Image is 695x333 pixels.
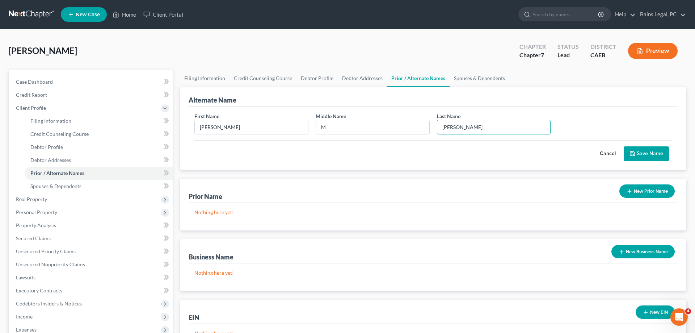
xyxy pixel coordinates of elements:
[10,75,173,88] a: Case Dashboard
[16,326,37,333] span: Expenses
[10,258,173,271] a: Unsecured Nonpriority Claims
[450,70,509,87] a: Spouses & Dependents
[541,51,544,58] span: 7
[189,313,199,322] div: EIN
[30,157,71,163] span: Debtor Addresses
[109,8,140,21] a: Home
[25,180,173,193] a: Spouses & Dependents
[10,271,173,284] a: Lawsuits
[16,313,33,320] span: Income
[30,118,71,124] span: Filing Information
[25,141,173,154] a: Debtor Profile
[592,147,624,161] button: Cancel
[189,253,233,261] div: Business Name
[10,88,173,101] a: Credit Report
[180,70,229,87] a: Filing Information
[9,45,77,56] span: [PERSON_NAME]
[590,51,616,59] div: CAEB
[189,192,222,201] div: Prior Name
[316,112,346,120] label: Middle Name
[670,308,688,326] iframe: Intercom live chat
[16,300,82,307] span: Codebtors Insiders & Notices
[10,219,173,232] a: Property Analysis
[316,120,429,134] input: M.I
[636,8,686,21] a: Bains Legal, PC
[16,196,47,202] span: Real Property
[16,248,76,254] span: Unsecured Priority Claims
[619,184,675,198] button: New Prior Name
[10,245,173,258] a: Unsecured Priority Claims
[16,222,56,228] span: Property Analysis
[338,70,387,87] a: Debtor Addresses
[437,120,551,134] input: Enter last name...
[16,105,46,111] span: Client Profile
[189,96,236,104] div: Alternate Name
[590,43,616,51] div: District
[16,235,51,241] span: Secured Claims
[16,261,85,267] span: Unsecured Nonpriority Claims
[194,209,672,216] p: Nothing here yet!
[611,8,636,21] a: Help
[10,284,173,297] a: Executory Contracts
[25,128,173,141] a: Credit Counseling Course
[16,287,62,294] span: Executory Contracts
[30,131,89,137] span: Credit Counseling Course
[30,170,84,176] span: Prior / Alternate Names
[296,70,338,87] a: Debtor Profile
[16,274,35,280] span: Lawsuits
[557,51,579,59] div: Lead
[557,43,579,51] div: Status
[624,146,669,162] button: Save Name
[387,70,450,87] a: Prior / Alternate Names
[25,167,173,180] a: Prior / Alternate Names
[30,144,63,150] span: Debtor Profile
[437,113,460,119] span: Last Name
[76,12,100,17] span: New Case
[628,43,678,59] button: Preview
[16,209,57,215] span: Personal Property
[16,92,47,98] span: Credit Report
[611,245,675,258] button: New Business Name
[533,8,599,21] input: Search by name...
[25,115,173,128] a: Filing Information
[16,79,53,85] span: Case Dashboard
[519,43,546,51] div: Chapter
[636,305,675,319] button: New EIN
[519,51,546,59] div: Chapter
[10,232,173,245] a: Secured Claims
[30,183,81,189] span: Spouses & Dependents
[140,8,187,21] a: Client Portal
[229,70,296,87] a: Credit Counseling Course
[685,308,691,314] span: 4
[194,112,219,120] label: First Name
[194,269,672,276] p: Nothing here yet!
[195,120,308,134] input: Enter first name...
[25,154,173,167] a: Debtor Addresses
